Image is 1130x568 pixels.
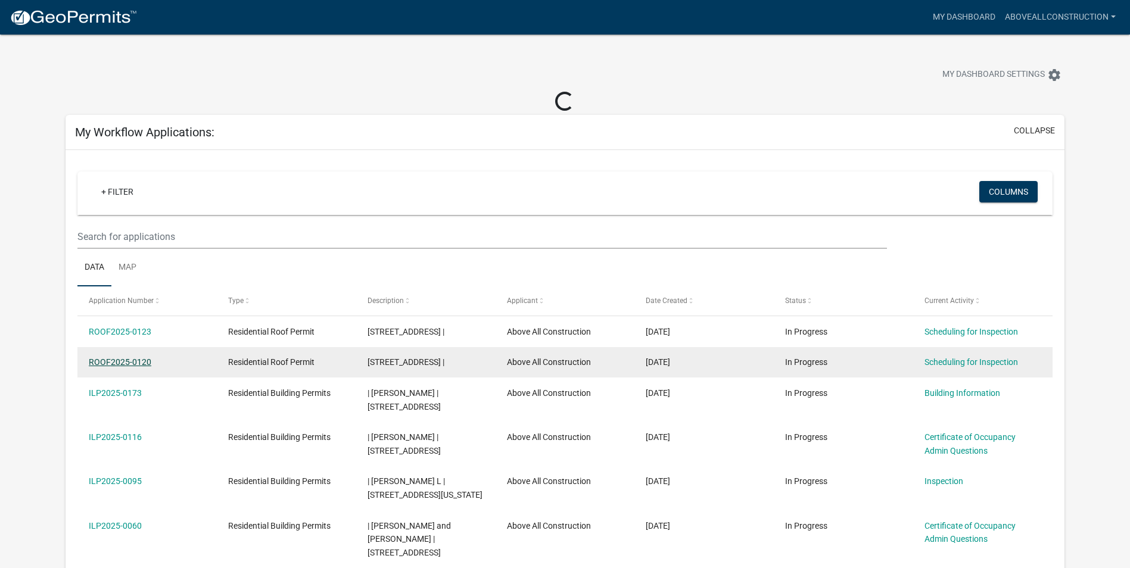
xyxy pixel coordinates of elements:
[507,476,591,486] span: Above All Construction
[368,432,441,455] span: | Spath, Buffy | 302 E PLUM ST
[77,286,217,315] datatable-header-cell: Application Number
[933,63,1071,86] button: My Dashboard Settingssettings
[646,357,670,367] span: 08/05/2025
[924,327,1018,336] a: Scheduling for Inspection
[92,181,143,202] a: + Filter
[89,521,142,530] a: ILP2025-0060
[77,249,111,287] a: Data
[368,357,444,367] span: 570 S MAIN ST |
[111,249,144,287] a: Map
[924,476,963,486] a: Inspection
[89,476,142,486] a: ILP2025-0095
[646,327,670,336] span: 08/05/2025
[368,476,482,500] span: | Beckett, Russell L | 3820 S ILLINOIS ST
[924,388,1000,398] a: Building Information
[646,388,670,398] span: 07/16/2025
[928,6,1000,29] a: My Dashboard
[785,388,827,398] span: In Progress
[228,327,315,336] span: Residential Roof Permit
[217,286,356,315] datatable-header-cell: Type
[1047,68,1061,82] i: settings
[507,521,591,530] span: Above All Construction
[785,432,827,442] span: In Progress
[646,476,670,486] span: 04/16/2025
[228,388,331,398] span: Residential Building Permits
[924,297,974,305] span: Current Activity
[228,521,331,530] span: Residential Building Permits
[924,357,1018,367] a: Scheduling for Inspection
[507,327,591,336] span: Above All Construction
[507,388,591,398] span: Above All Construction
[785,357,827,367] span: In Progress
[646,297,687,305] span: Date Created
[75,125,214,139] h5: My Workflow Applications:
[774,286,913,315] datatable-header-cell: Status
[368,327,444,336] span: 4840 E FARMINGTON RD |
[507,357,591,367] span: Above All Construction
[89,388,142,398] a: ILP2025-0173
[1000,6,1120,29] a: AboveAllConstruction
[913,286,1053,315] datatable-header-cell: Current Activity
[646,521,670,530] span: 03/20/2025
[785,476,827,486] span: In Progress
[228,432,331,442] span: Residential Building Permits
[368,297,404,305] span: Description
[77,224,887,249] input: Search for applications
[1014,124,1055,137] button: collapse
[924,521,1016,544] a: Certificate of Occupancy Admin Questions
[89,357,151,367] a: ROOF2025-0120
[495,286,634,315] datatable-header-cell: Applicant
[368,388,441,411] span: | Yoder, Mikayla J | 622 SOUTH ST
[942,68,1045,82] span: My Dashboard Settings
[507,432,591,442] span: Above All Construction
[368,521,451,558] span: | Hurst, Stephen A and Darcie J Baxter | 2731 W CHAPEL PIKE
[979,181,1038,202] button: Columns
[228,297,244,305] span: Type
[89,297,154,305] span: Application Number
[785,327,827,336] span: In Progress
[646,432,670,442] span: 05/05/2025
[507,297,538,305] span: Applicant
[634,286,774,315] datatable-header-cell: Date Created
[228,357,315,367] span: Residential Roof Permit
[785,521,827,530] span: In Progress
[356,286,496,315] datatable-header-cell: Description
[228,476,331,486] span: Residential Building Permits
[924,432,1016,455] a: Certificate of Occupancy Admin Questions
[785,297,806,305] span: Status
[89,432,142,442] a: ILP2025-0116
[89,327,151,336] a: ROOF2025-0123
